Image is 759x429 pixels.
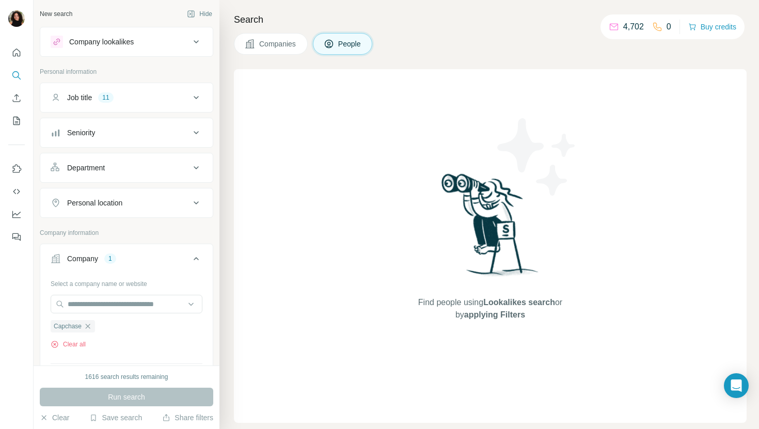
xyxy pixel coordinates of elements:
[8,228,25,246] button: Feedback
[67,163,105,173] div: Department
[180,6,219,22] button: Hide
[8,43,25,62] button: Quick start
[51,340,86,349] button: Clear all
[8,66,25,85] button: Search
[688,20,736,34] button: Buy credits
[491,110,583,203] img: Surfe Illustration - Stars
[40,120,213,145] button: Seniority
[8,10,25,27] img: Avatar
[724,373,749,398] div: Open Intercom Messenger
[407,296,573,321] span: Find people using or by
[40,9,72,19] div: New search
[104,254,116,263] div: 1
[69,37,134,47] div: Company lookalikes
[259,39,297,49] span: Companies
[8,182,25,201] button: Use Surfe API
[67,198,122,208] div: Personal location
[40,29,213,54] button: Company lookalikes
[464,310,525,319] span: applying Filters
[40,412,69,423] button: Clear
[67,92,92,103] div: Job title
[234,12,747,27] h4: Search
[437,171,544,286] img: Surfe Illustration - Woman searching with binoculars
[98,93,113,102] div: 11
[51,275,202,289] div: Select a company name or website
[67,128,95,138] div: Seniority
[40,155,213,180] button: Department
[67,253,98,264] div: Company
[8,205,25,224] button: Dashboard
[483,298,555,307] span: Lookalikes search
[40,228,213,237] p: Company information
[54,322,82,331] span: Capchase
[8,160,25,178] button: Use Surfe on LinkedIn
[40,85,213,110] button: Job title11
[338,39,362,49] span: People
[623,21,644,33] p: 4,702
[162,412,213,423] button: Share filters
[40,246,213,275] button: Company1
[8,89,25,107] button: Enrich CSV
[40,67,213,76] p: Personal information
[667,21,671,33] p: 0
[40,190,213,215] button: Personal location
[8,112,25,130] button: My lists
[89,412,142,423] button: Save search
[85,372,168,382] div: 1616 search results remaining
